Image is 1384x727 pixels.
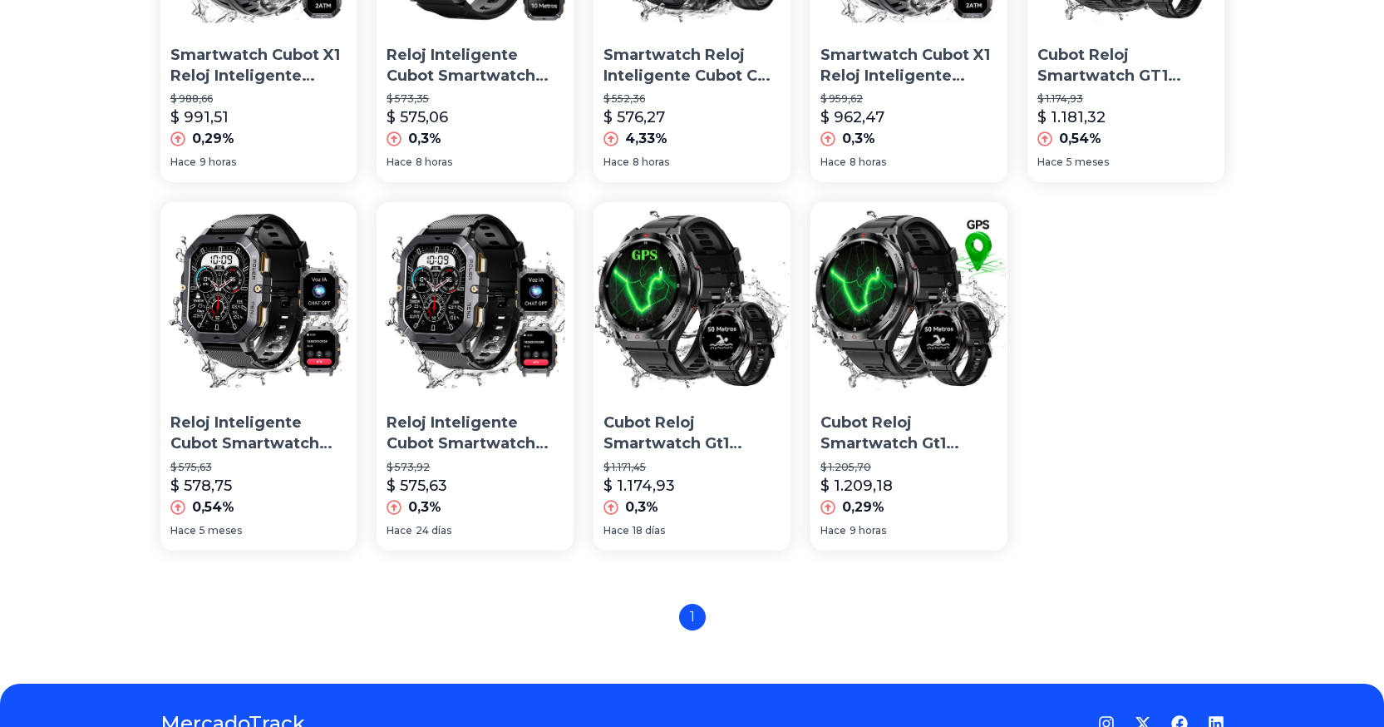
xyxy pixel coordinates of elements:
[603,45,781,87] p: Smartwatch Reloj Inteligente Cubot C29 Resistente Al Agua
[820,524,846,537] span: Hace
[593,202,791,550] a: Cubot Reloj Smartwatch Gt1 Resistente Al Agua Llamadas GpsCubot Reloj Smartwatch Gt1 Resistente A...
[387,106,448,129] p: $ 575,06
[633,524,665,537] span: 18 días
[170,45,347,87] p: Smartwatch Cubot X1 Reloj Inteligente Deportivo 2atm Negro
[820,45,997,87] p: Smartwatch Cubot X1 Reloj Inteligente Deportivo 2atm Resistente Al Agua Negro 2.13'' Y Llamada Bl...
[416,524,451,537] span: 24 días
[199,524,242,537] span: 5 meses
[820,413,997,454] p: Cubot Reloj Smartwatch Gt1 Resistente Al Agua Llamadas Gps
[1059,129,1101,149] p: 0,54%
[170,92,347,106] p: $ 988,66
[603,106,665,129] p: $ 576,27
[820,474,893,497] p: $ 1.209,18
[820,156,846,169] span: Hace
[170,413,347,454] p: Reloj Inteligente Cubot Smartwatch C28 Resistente Al Agua
[603,474,675,497] p: $ 1.174,93
[387,45,564,87] p: Reloj Inteligente Cubot Smartwatch C28 Resistente Al Agua
[820,461,997,474] p: $ 1.205,70
[1037,92,1214,106] p: $ 1.174,93
[160,202,357,550] a: Reloj Inteligente Cubot Smartwatch C28 Resistente Al AguaReloj Inteligente Cubot Smartwatch C28 R...
[387,92,564,106] p: $ 573,35
[408,129,441,149] p: 0,3%
[387,474,447,497] p: $ 575,63
[593,202,791,399] img: Cubot Reloj Smartwatch Gt1 Resistente Al Agua Llamadas Gps
[377,202,574,550] a: Reloj Inteligente Cubot Smartwatch C28 Resistente Al AguaReloj Inteligente Cubot Smartwatch C28 R...
[199,156,236,169] span: 9 horas
[387,413,564,454] p: Reloj Inteligente Cubot Smartwatch C28 Resistente Al Agua
[810,202,1007,550] a: Cubot Reloj Smartwatch Gt1 Resistente Al Agua Llamadas GpsCubot Reloj Smartwatch Gt1 Resistente A...
[416,156,452,169] span: 8 horas
[170,524,196,537] span: Hace
[820,92,997,106] p: $ 959,62
[603,413,781,454] p: Cubot Reloj Smartwatch Gt1 Resistente Al Agua Llamadas Gps
[625,129,667,149] p: 4,33%
[603,461,781,474] p: $ 1.171,45
[170,461,347,474] p: $ 575,63
[1037,106,1106,129] p: $ 1.181,32
[603,156,629,169] span: Hace
[170,474,232,497] p: $ 578,75
[387,524,412,537] span: Hace
[850,156,886,169] span: 8 horas
[377,202,574,399] img: Reloj Inteligente Cubot Smartwatch C28 Resistente Al Agua
[1037,156,1063,169] span: Hace
[170,106,229,129] p: $ 991,51
[170,156,196,169] span: Hace
[810,202,1007,399] img: Cubot Reloj Smartwatch Gt1 Resistente Al Agua Llamadas Gps
[160,202,357,399] img: Reloj Inteligente Cubot Smartwatch C28 Resistente Al Agua
[387,156,412,169] span: Hace
[1037,45,1214,87] p: Cubot Reloj Smartwatch GT1 Resistente Al Agua Llamadas GPS
[625,497,658,517] p: 0,3%
[408,497,441,517] p: 0,3%
[603,524,629,537] span: Hace
[820,106,884,129] p: $ 962,47
[387,461,564,474] p: $ 573,92
[1066,156,1109,169] span: 5 meses
[842,129,875,149] p: 0,3%
[192,129,234,149] p: 0,29%
[603,92,781,106] p: $ 552,36
[192,497,234,517] p: 0,54%
[850,524,886,537] span: 9 horas
[633,156,669,169] span: 8 horas
[842,497,884,517] p: 0,29%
